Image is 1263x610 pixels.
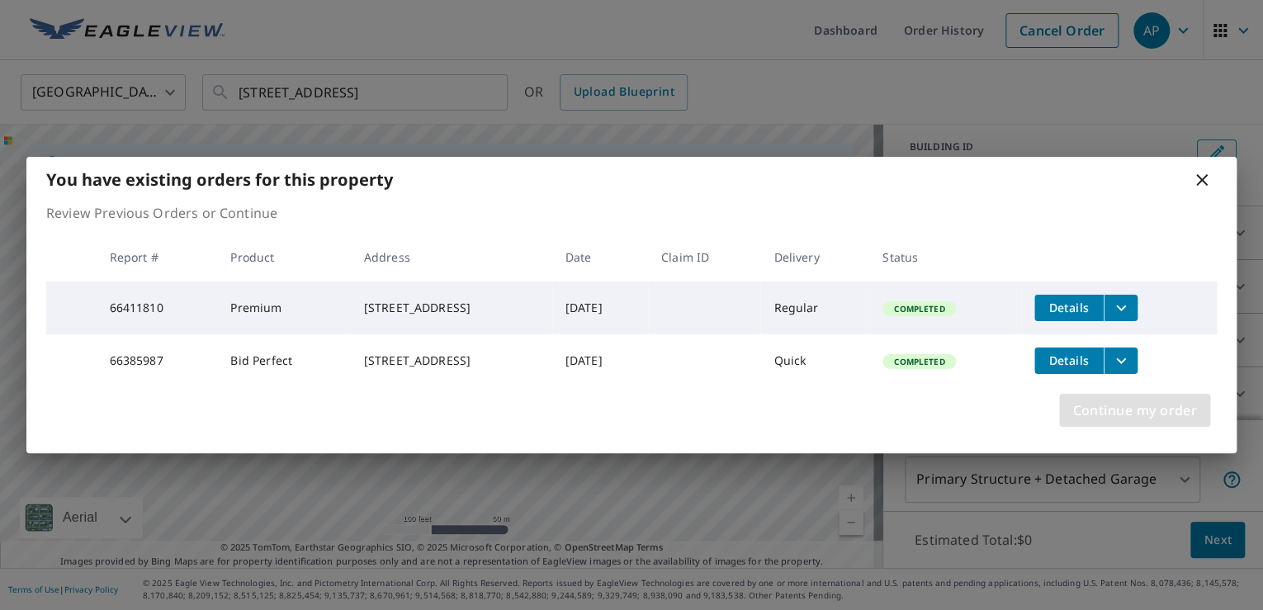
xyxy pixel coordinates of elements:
span: Details [1044,352,1094,368]
span: Completed [884,303,954,314]
th: Claim ID [648,233,760,281]
button: Continue my order [1059,394,1210,427]
th: Status [869,233,1020,281]
th: Delivery [760,233,869,281]
button: filesDropdownBtn-66411810 [1104,295,1138,321]
td: 66385987 [96,334,217,387]
td: Quick [760,334,869,387]
td: Premium [217,281,350,334]
td: 66411810 [96,281,217,334]
span: Details [1044,300,1094,315]
div: [STREET_ADDRESS] [364,300,539,316]
td: [DATE] [552,281,648,334]
th: Date [552,233,648,281]
th: Report # [96,233,217,281]
button: detailsBtn-66385987 [1034,348,1104,374]
td: Bid Perfect [217,334,350,387]
td: Regular [760,281,869,334]
th: Product [217,233,350,281]
b: You have existing orders for this property [46,168,393,191]
span: Continue my order [1072,399,1197,422]
div: [STREET_ADDRESS] [364,352,539,369]
p: Review Previous Orders or Continue [46,203,1217,223]
button: detailsBtn-66411810 [1034,295,1104,321]
span: Completed [884,356,954,367]
th: Address [351,233,552,281]
button: filesDropdownBtn-66385987 [1104,348,1138,374]
td: [DATE] [552,334,648,387]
